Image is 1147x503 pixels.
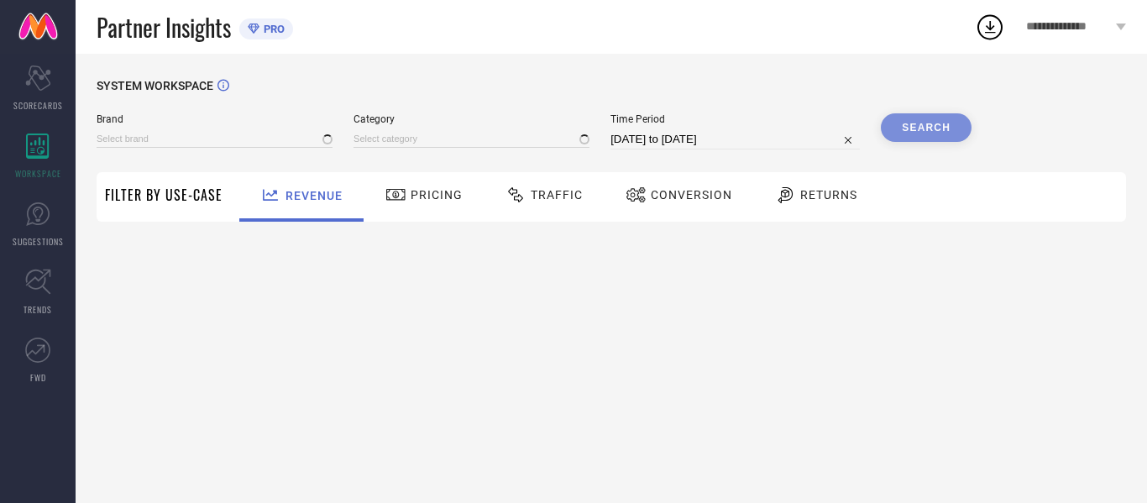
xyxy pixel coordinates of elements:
input: Select brand [97,130,333,148]
span: PRO [259,23,285,35]
span: Filter By Use-Case [105,185,223,205]
span: WORKSPACE [15,167,61,180]
span: FWD [30,371,46,384]
div: Open download list [975,12,1005,42]
span: Time Period [610,113,860,125]
span: SCORECARDS [13,99,63,112]
input: Select category [354,130,589,148]
span: Partner Insights [97,10,231,45]
span: SUGGESTIONS [13,235,64,248]
span: Pricing [411,188,463,202]
span: TRENDS [24,303,52,316]
span: SYSTEM WORKSPACE [97,79,213,92]
span: Brand [97,113,333,125]
span: Category [354,113,589,125]
span: Conversion [651,188,732,202]
input: Select time period [610,129,860,149]
span: Revenue [285,189,343,202]
span: Returns [800,188,857,202]
span: Traffic [531,188,583,202]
